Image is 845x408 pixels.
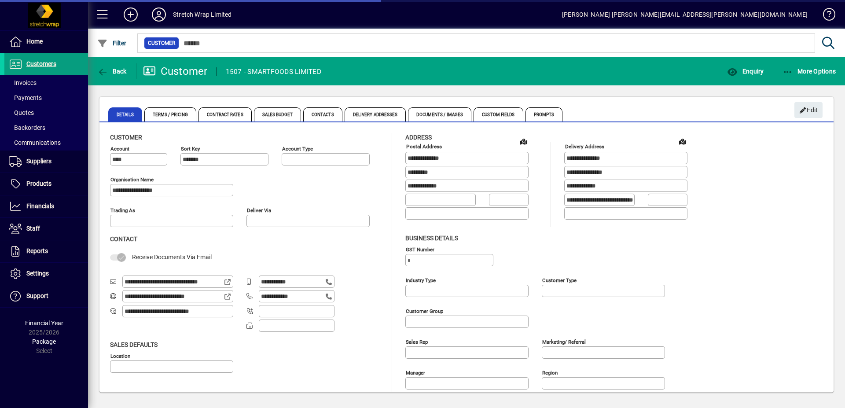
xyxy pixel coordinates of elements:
[303,107,342,121] span: Contacts
[26,270,49,277] span: Settings
[110,207,135,213] mat-label: Trading as
[26,180,51,187] span: Products
[110,176,154,183] mat-label: Organisation name
[780,63,838,79] button: More Options
[725,63,766,79] button: Enquiry
[794,102,823,118] button: Edit
[9,109,34,116] span: Quotes
[95,35,129,51] button: Filter
[4,285,88,307] a: Support
[517,134,531,148] a: View on map
[542,277,577,283] mat-label: Customer type
[4,263,88,285] a: Settings
[26,202,54,210] span: Financials
[676,134,690,148] a: View on map
[542,338,586,345] mat-label: Marketing/ Referral
[110,235,137,243] span: Contact
[173,7,232,22] div: Stretch Wrap Limited
[406,338,428,345] mat-label: Sales rep
[198,107,251,121] span: Contract Rates
[406,369,425,375] mat-label: Manager
[110,341,158,348] span: Sales defaults
[4,31,88,53] a: Home
[4,135,88,150] a: Communications
[88,63,136,79] app-page-header-button: Back
[727,68,764,75] span: Enquiry
[405,134,432,141] span: Address
[26,225,40,232] span: Staff
[97,68,127,75] span: Back
[4,105,88,120] a: Quotes
[181,146,200,152] mat-label: Sort key
[226,65,321,79] div: 1507 - SMARTFOODS LIMITED
[254,107,301,121] span: Sales Budget
[4,173,88,195] a: Products
[525,107,563,121] span: Prompts
[110,353,130,359] mat-label: Location
[4,90,88,105] a: Payments
[4,240,88,262] a: Reports
[9,94,42,101] span: Payments
[4,75,88,90] a: Invoices
[117,7,145,22] button: Add
[9,124,45,131] span: Backorders
[562,7,808,22] div: [PERSON_NAME] [PERSON_NAME][EMAIL_ADDRESS][PERSON_NAME][DOMAIN_NAME]
[26,292,48,299] span: Support
[405,235,458,242] span: Business details
[282,146,313,152] mat-label: Account Type
[95,63,129,79] button: Back
[145,7,173,22] button: Profile
[4,218,88,240] a: Staff
[110,146,129,152] mat-label: Account
[132,254,212,261] span: Receive Documents Via Email
[9,139,61,146] span: Communications
[148,39,175,48] span: Customer
[26,247,48,254] span: Reports
[97,40,127,47] span: Filter
[799,103,818,118] span: Edit
[4,195,88,217] a: Financials
[144,107,197,121] span: Terms / Pricing
[143,64,208,78] div: Customer
[474,107,523,121] span: Custom Fields
[26,158,51,165] span: Suppliers
[26,60,56,67] span: Customers
[32,338,56,345] span: Package
[9,79,37,86] span: Invoices
[345,107,406,121] span: Delivery Addresses
[110,134,142,141] span: Customer
[4,120,88,135] a: Backorders
[783,68,836,75] span: More Options
[406,246,434,252] mat-label: GST Number
[108,107,142,121] span: Details
[542,369,558,375] mat-label: Region
[4,151,88,173] a: Suppliers
[816,2,834,30] a: Knowledge Base
[25,320,63,327] span: Financial Year
[26,38,43,45] span: Home
[247,207,271,213] mat-label: Deliver via
[408,107,471,121] span: Documents / Images
[406,277,436,283] mat-label: Industry type
[406,308,443,314] mat-label: Customer group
